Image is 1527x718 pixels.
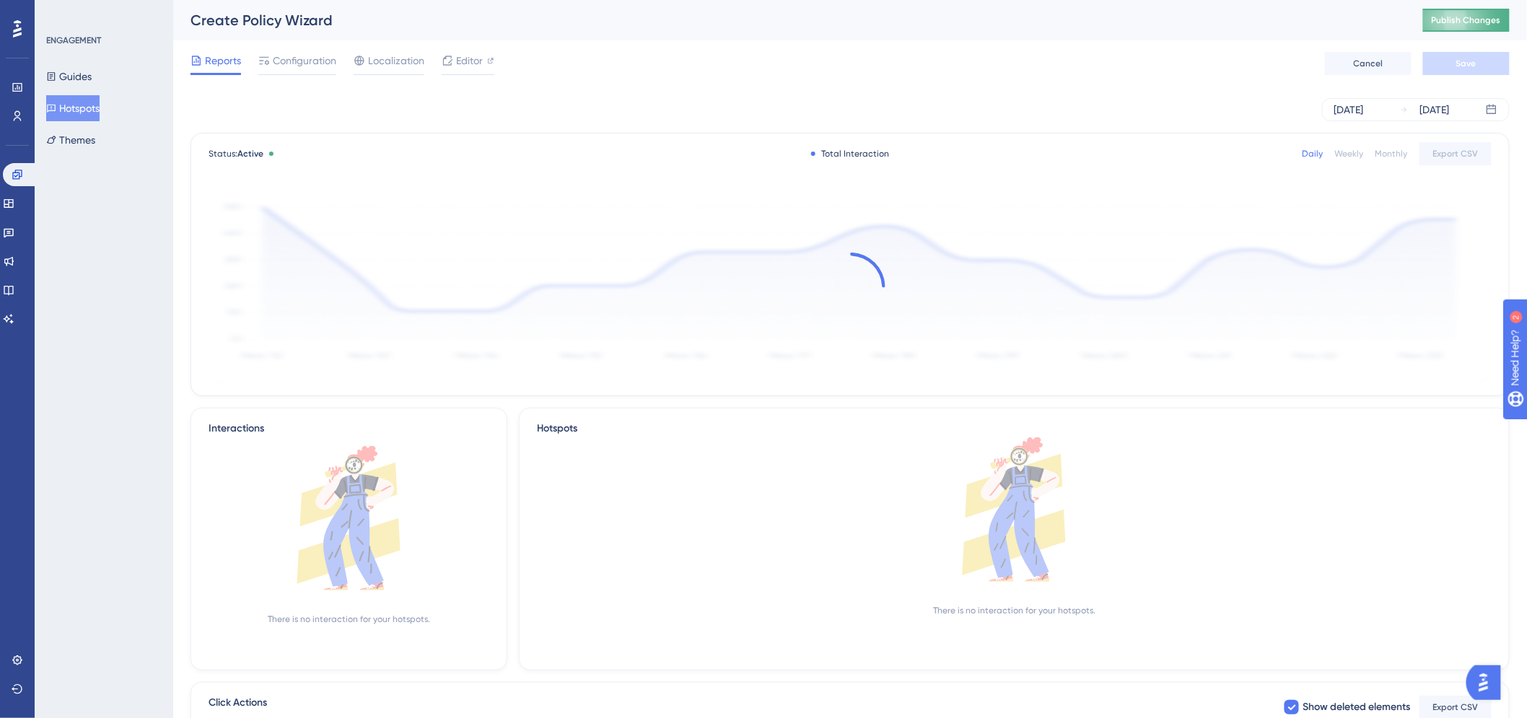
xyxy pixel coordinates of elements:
[205,52,241,69] span: Reports
[46,64,92,89] button: Guides
[46,95,100,121] button: Hotspots
[368,52,424,69] span: Localization
[209,420,264,437] div: Interactions
[456,52,483,69] span: Editor
[1433,701,1479,713] span: Export CSV
[46,127,95,153] button: Themes
[1456,58,1476,69] span: Save
[811,148,889,159] div: Total Interaction
[1334,101,1364,118] div: [DATE]
[268,613,430,625] div: There is no interaction for your hotspots.
[537,420,1492,437] div: Hotspots
[237,149,263,159] span: Active
[1423,52,1510,75] button: Save
[1303,699,1411,716] span: Show deleted elements
[273,52,336,69] span: Configuration
[100,7,104,19] div: 2
[191,10,1387,30] div: Create Policy Wizard
[933,605,1095,616] div: There is no interaction for your hotspots.
[1354,58,1383,69] span: Cancel
[209,148,263,159] span: Status:
[1325,52,1412,75] button: Cancel
[34,4,90,21] span: Need Help?
[1335,148,1364,159] div: Weekly
[1420,101,1450,118] div: [DATE]
[1303,148,1323,159] div: Daily
[1419,142,1492,165] button: Export CSV
[1423,9,1510,32] button: Publish Changes
[1466,661,1510,704] iframe: UserGuiding AI Assistant Launcher
[46,35,101,46] div: ENGAGEMENT
[1432,14,1501,26] span: Publish Changes
[1375,148,1408,159] div: Monthly
[1433,148,1479,159] span: Export CSV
